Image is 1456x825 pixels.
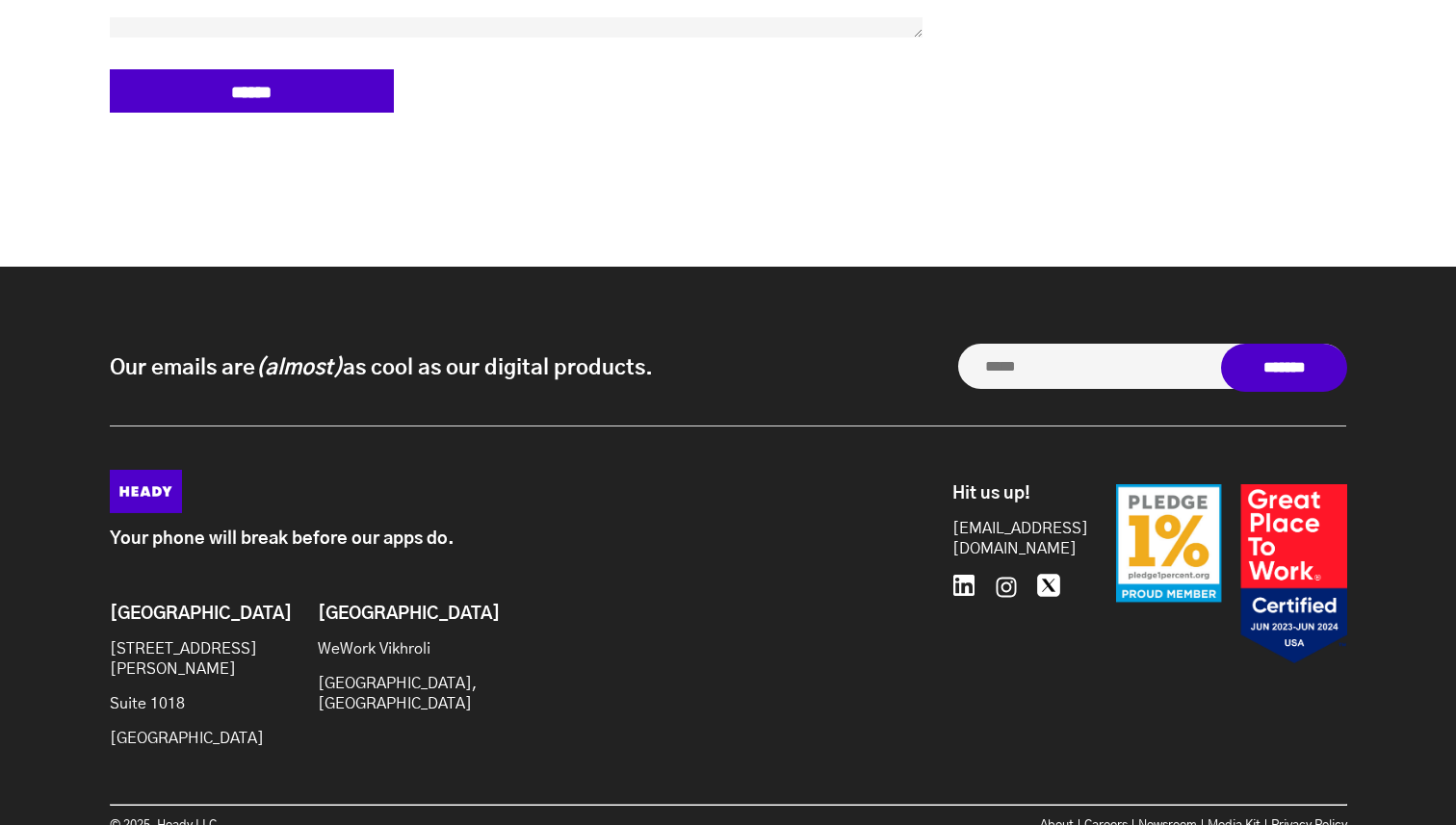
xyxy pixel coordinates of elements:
h6: [GEOGRAPHIC_DATA] [318,605,474,626]
a: [EMAIL_ADDRESS][DOMAIN_NAME] [952,519,1068,559]
p: Our emails are as cool as our digital products. [110,353,653,382]
img: Heady_Logo_Web-01 (1) [110,470,182,513]
p: [GEOGRAPHIC_DATA] [110,729,266,749]
p: Suite 1018 [110,694,266,714]
p: Your phone will break before our apps do. [110,529,866,550]
h6: Hit us up! [952,484,1068,505]
h6: [GEOGRAPHIC_DATA] [110,605,266,626]
img: Badges-24 [1116,484,1347,664]
p: [STREET_ADDRESS][PERSON_NAME] [110,639,266,680]
i: (almost) [255,357,343,378]
p: [GEOGRAPHIC_DATA], [GEOGRAPHIC_DATA] [318,674,474,714]
p: WeWork Vikhroli [318,639,474,659]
